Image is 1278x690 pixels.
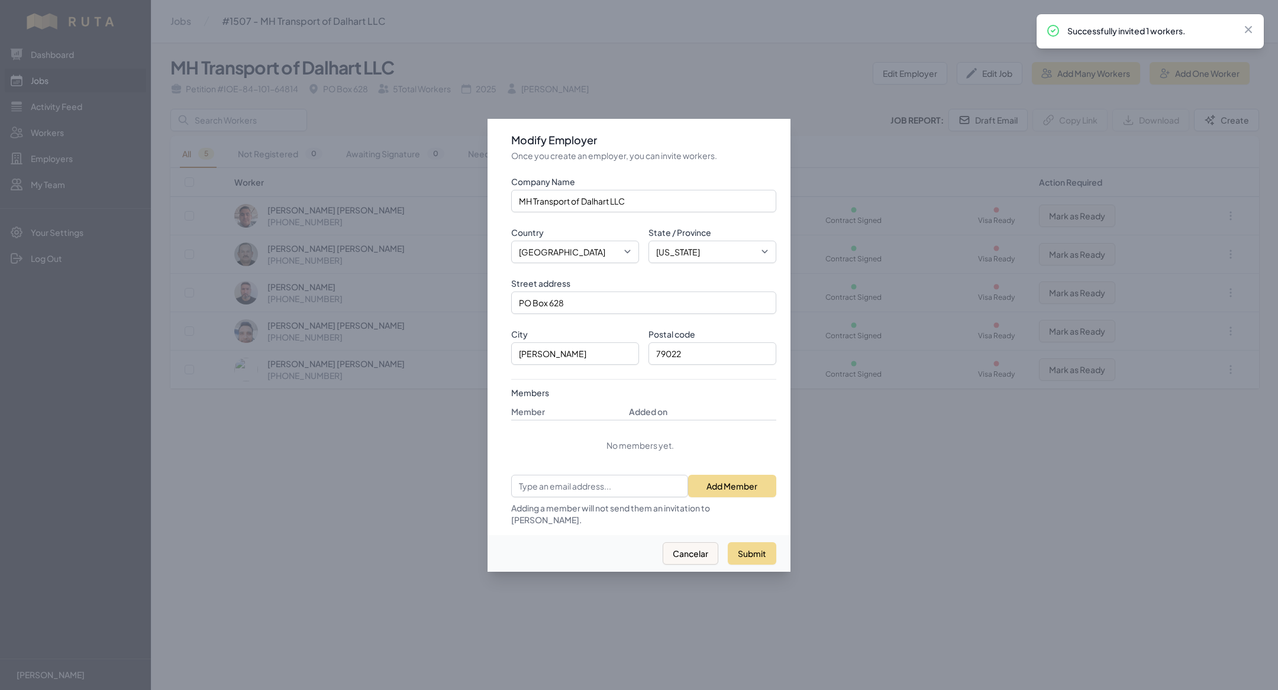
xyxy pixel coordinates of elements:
h3: Modify Employer [511,133,776,147]
button: Submit [728,542,776,565]
label: Country [511,226,639,238]
label: City [511,328,639,340]
p: Once you create an employer, you can invite workers. [511,150,776,161]
input: Type an email address... [511,475,688,497]
button: Cancelar [663,542,718,565]
th: Added on [624,403,757,420]
label: State / Province [648,226,776,238]
td: No members yet. [511,420,776,470]
p: Successfully invited 1 workers. [1067,25,1233,37]
th: Member [511,403,624,420]
label: Adding a member will not send them an invitation to [PERSON_NAME]. [511,497,776,526]
label: Postal code [648,328,776,340]
label: Street address [511,277,776,289]
button: Add Member [688,475,776,497]
label: Company Name [511,176,776,187]
label: Members [511,387,776,399]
